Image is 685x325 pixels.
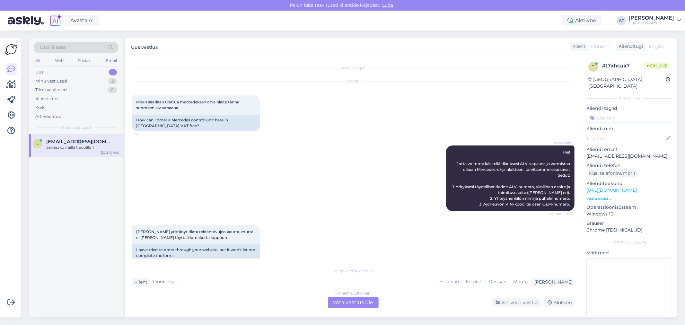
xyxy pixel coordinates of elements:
[136,100,240,110] span: Miten saadaan tilattua mercedeksen ohjainlaite tänne suomeen alv vapaana
[109,69,117,75] div: 1
[549,211,573,216] span: Nähtud ✓ 9:42
[586,95,672,101] div: Kliendi info
[492,298,541,307] div: Arhiveeri vestlus
[586,180,672,187] p: Klienditeekond
[37,141,39,146] span: l
[586,187,637,193] a: [URL][DOMAIN_NAME]
[586,240,672,246] div: [PERSON_NAME]
[549,140,573,145] span: AI Assistent
[436,277,462,287] div: Estonian
[588,76,666,90] div: [GEOGRAPHIC_DATA], [GEOGRAPHIC_DATA]
[570,43,585,50] div: Klient
[136,229,254,240] span: [PERSON_NAME] yrittänyt tilata teidän sivujen kautta, mutta ei [PERSON_NAME] täyttää lomaketta lo...
[544,298,575,307] div: Blokeeri
[628,15,674,21] div: [PERSON_NAME]
[35,96,59,102] div: AI Assistent
[5,43,17,56] img: Askly Logo
[586,204,672,211] p: Operatsioonisüsteem
[562,15,602,26] div: Aktiivne
[381,2,395,8] span: Luba
[35,87,67,93] div: Tiimi vestlused
[134,132,158,136] span: 9:41
[587,135,665,142] input: Lisa nimi
[46,145,119,150] div: Selviääkö näillä tiedoilla ?
[591,43,607,50] span: Finnish
[101,150,119,155] div: [DATE] 9:50
[586,162,672,169] p: Kliendi telefon
[35,113,62,120] div: Arhiveeritud
[586,153,672,160] p: [EMAIL_ADDRESS][DOMAIN_NAME]
[328,297,379,308] div: Võta vestlus üle
[532,279,573,285] div: [PERSON_NAME]
[602,62,644,70] div: # t7xhcak7
[40,44,66,51] span: Otsi kliente
[46,139,113,145] span: lahden.autotekniikka@gmail.com
[586,196,672,201] p: Vaata edasi ...
[54,57,65,65] div: Web
[61,125,91,130] span: Uued vestlused
[108,87,117,93] div: 0
[586,105,672,112] p: Kliendi tag'id
[586,169,638,178] div: Küsi telefoninumbrit
[586,113,672,123] input: Lisa tag
[592,64,594,69] span: t
[336,290,371,296] div: Finnish to Estonian
[131,42,158,51] label: Uus vestlus
[628,21,674,26] div: BusTruckParts
[132,79,575,84] div: [DATE]
[617,16,626,25] div: AT
[35,69,44,75] div: Uus
[644,62,670,69] span: Online
[586,227,672,233] p: Chrome [TECHNICAL_ID]
[628,15,681,26] a: [PERSON_NAME]BusTruckParts
[65,15,99,26] a: Avasta AI
[616,43,643,50] div: Klienditugi
[586,146,672,153] p: Kliendi email
[586,125,672,132] p: Kliendi nimi
[513,279,523,285] span: Muu
[132,65,575,71] div: Vestlus algas
[649,43,665,50] span: English
[35,104,45,111] div: Kõik
[153,278,169,285] span: Finnish
[132,279,147,285] div: Klient
[132,244,260,261] div: I have tried to order through your website, but it won't let me complete the form.
[586,220,672,227] p: Brauser
[132,268,575,274] div: Valige keel ja vastake
[586,211,672,217] p: Windows 10
[49,14,62,27] img: explore-ai
[108,78,117,84] div: 2
[35,78,67,84] div: Minu vestlused
[34,57,41,65] div: All
[132,115,260,131] div: How can I order a Mercedes control unit here in [GEOGRAPHIC_DATA] VAT free?
[105,57,118,65] div: Email
[462,277,486,287] div: English
[486,277,510,287] div: Russian
[586,250,672,256] p: Märkmed
[77,57,92,65] div: Socials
